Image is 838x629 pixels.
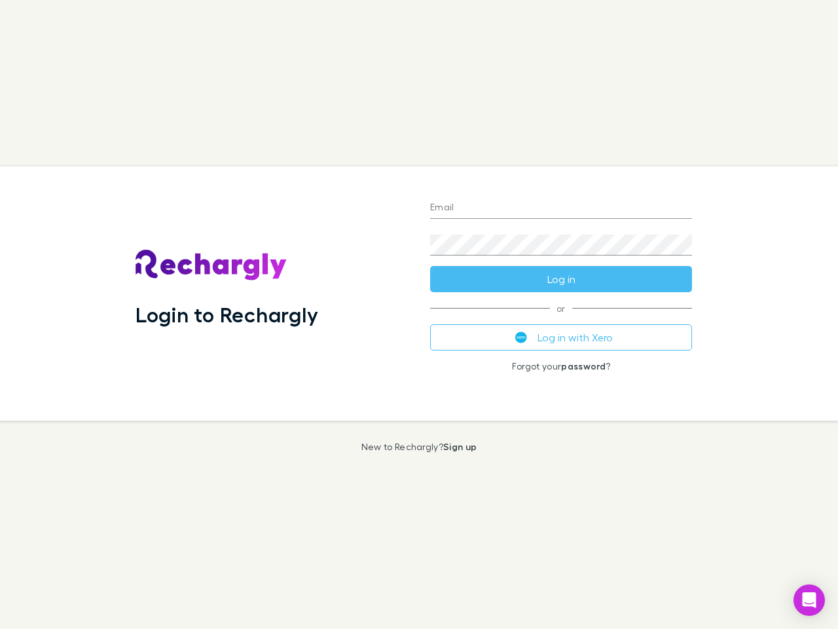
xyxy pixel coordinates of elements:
a: password [561,360,606,372]
div: Open Intercom Messenger [793,584,825,616]
img: Rechargly's Logo [136,250,287,281]
a: Sign up [443,441,477,452]
span: or [430,308,692,309]
img: Xero's logo [515,332,527,343]
h1: Login to Rechargly [136,302,318,327]
button: Log in with Xero [430,324,692,351]
button: Log in [430,266,692,292]
p: Forgot your ? [430,361,692,372]
p: New to Rechargly? [361,442,477,452]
